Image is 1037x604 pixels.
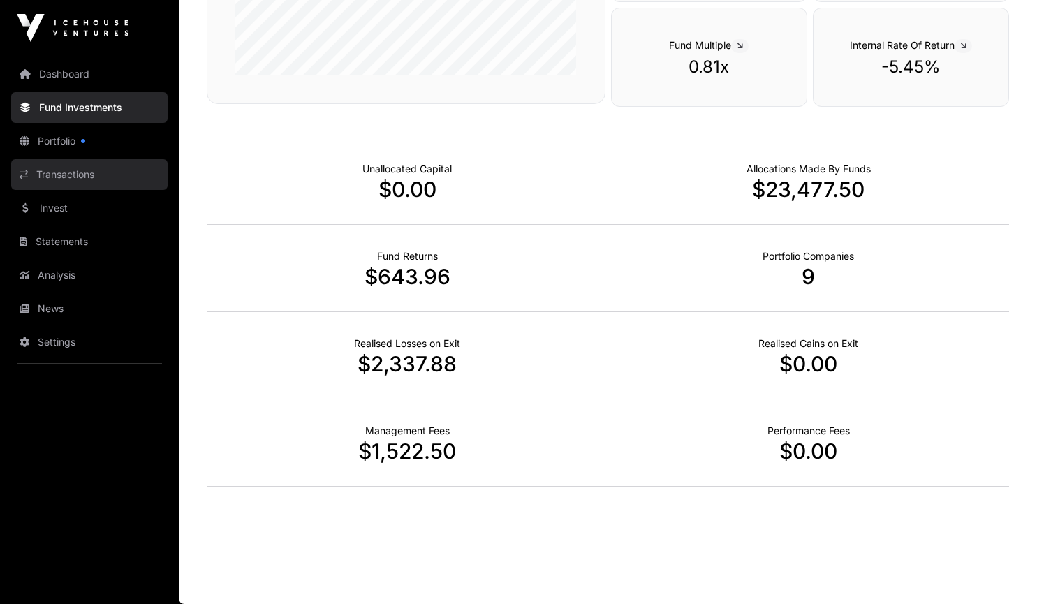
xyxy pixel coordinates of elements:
[11,59,168,89] a: Dashboard
[207,351,608,376] p: $2,337.88
[11,293,168,324] a: News
[669,39,749,51] span: Fund Multiple
[608,439,1010,464] p: $0.00
[608,177,1010,202] p: $23,477.50
[17,14,128,42] img: Icehouse Ventures Logo
[11,126,168,156] a: Portfolio
[207,439,608,464] p: $1,522.50
[377,249,438,263] p: Realised Returns from Funds
[767,424,850,438] p: Fund Performance Fees (Carry) incurred to date
[763,249,854,263] p: Number of Companies Deployed Into
[11,327,168,358] a: Settings
[758,337,858,351] p: Net Realised on Positive Exits
[11,260,168,290] a: Analysis
[11,193,168,223] a: Invest
[362,162,452,176] p: Cash not yet allocated
[608,264,1010,289] p: 9
[850,39,972,51] span: Internal Rate Of Return
[747,162,871,176] p: Capital Deployed Into Companies
[841,56,980,78] p: -5.45%
[11,226,168,257] a: Statements
[640,56,779,78] p: 0.81x
[608,351,1010,376] p: $0.00
[11,159,168,190] a: Transactions
[365,424,450,438] p: Fund Management Fees incurred to date
[207,264,608,289] p: $643.96
[354,337,460,351] p: Net Realised on Negative Exits
[207,177,608,202] p: $0.00
[11,92,168,123] a: Fund Investments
